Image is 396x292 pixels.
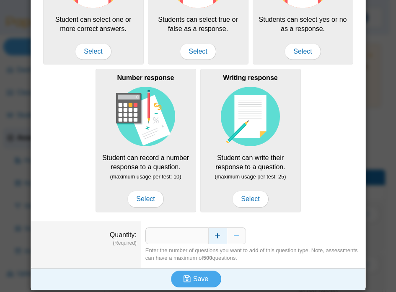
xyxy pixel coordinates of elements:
div: Enter the number of questions you want to add of this question type. Note, assessments can have a... [145,247,361,262]
dfn: (Required) [35,240,137,247]
div: Student can record a number response to a question. [96,69,196,212]
div: Student can write their response to a question. [200,69,301,212]
button: Decrease [227,227,246,244]
img: item-type-number-response.svg [116,87,176,146]
b: Writing response [223,74,277,81]
button: Increase [208,227,227,244]
button: Save [171,271,221,287]
img: item-type-writing-response.svg [221,87,280,146]
span: Select [232,191,268,207]
b: Number response [117,74,174,81]
b: 500 [203,255,212,261]
span: Select [285,43,321,60]
span: Save [193,275,208,282]
span: Select [127,191,163,207]
span: Select [75,43,111,60]
label: Quantity [110,231,137,238]
span: Select [180,43,216,60]
small: (maximum usage per test: 10) [110,173,181,180]
small: (maximum usage per test: 25) [215,173,286,180]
